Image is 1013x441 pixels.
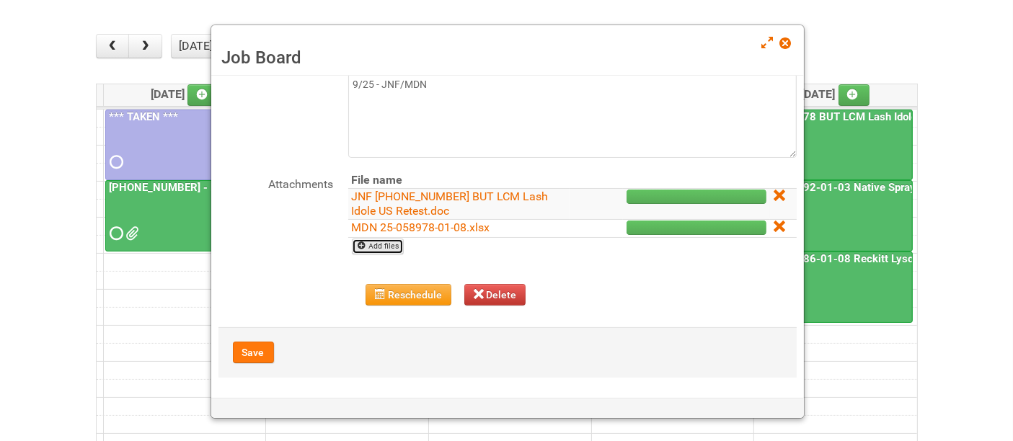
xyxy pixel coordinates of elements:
a: [PHONE_NUMBER] - Naked Reformulation [105,180,262,251]
a: 25-058978 BUT LCM Lash Idole US / Retest [757,110,978,123]
a: JNF [PHONE_NUMBER] BUT LCM Lash Idole US Retest.doc [352,190,549,218]
textarea: holding slot for estimated n350 outgo [348,57,797,158]
span: Requested [110,228,120,239]
label: Attachments [218,172,334,193]
a: 25-047392-01-03 Native Spray Rapid Response [757,181,999,194]
h3: Job Board [222,47,793,68]
a: Add an event [187,84,219,106]
button: Reschedule [366,284,451,306]
button: Save [233,342,274,363]
a: 25-058978 BUT LCM Lash Idole US / Retest [756,110,913,181]
span: MDN - 25-055556-01 (2).xlsx MDN - 25-055556-01.xlsx JNF - 25-055556-01.doc [126,228,136,239]
a: Add an event [839,84,870,106]
button: [DATE] [171,34,220,58]
span: [DATE] [802,87,870,101]
a: 25-011286-01-08 Reckitt Lysol Laundry Scented - BLINDING (hold slot) [756,251,913,323]
button: Delete [464,284,526,306]
a: MDN 25-058978-01-08.xlsx [352,220,490,234]
th: File name [348,172,570,189]
a: [PHONE_NUMBER] - Naked Reformulation [107,181,316,194]
span: Requested [110,157,120,167]
span: [DATE] [151,87,219,101]
a: Add files [352,239,404,254]
a: 25-047392-01-03 Native Spray Rapid Response [756,180,913,251]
